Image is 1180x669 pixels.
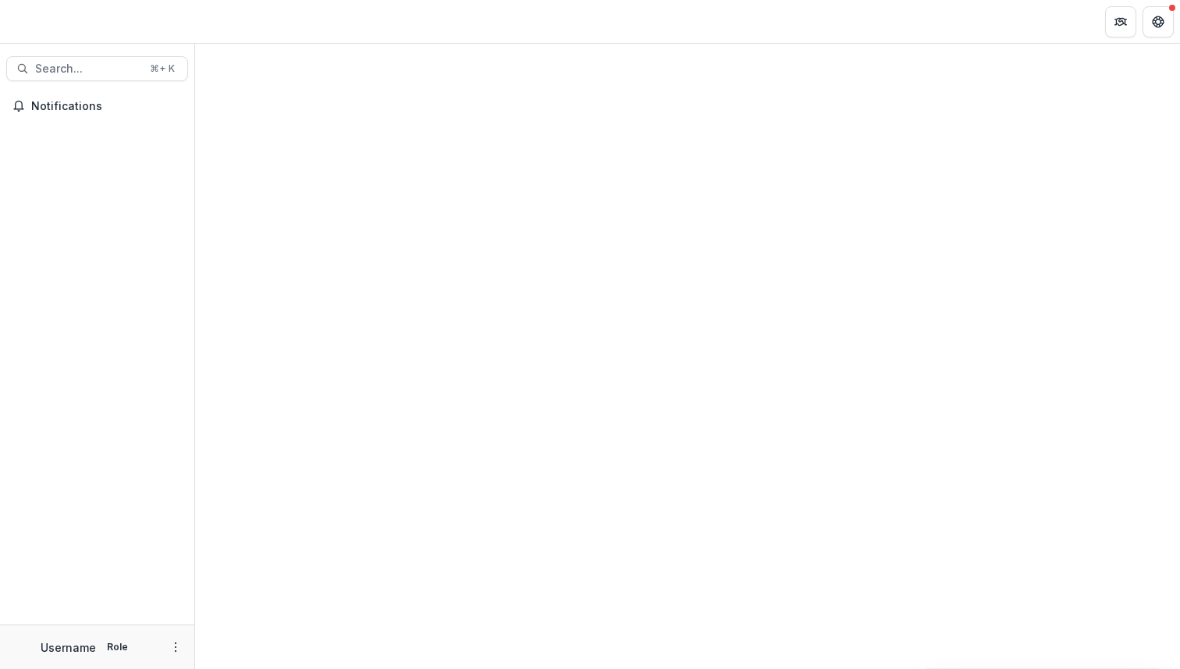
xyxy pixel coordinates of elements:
div: ⌘ + K [147,60,178,77]
span: Search... [35,62,140,76]
button: More [166,638,185,657]
button: Search... [6,56,188,81]
p: Username [41,639,96,656]
nav: breadcrumb [201,10,268,33]
span: Notifications [31,100,182,113]
button: Partners [1105,6,1136,37]
button: Notifications [6,94,188,119]
button: Get Help [1143,6,1174,37]
p: Role [102,640,133,654]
